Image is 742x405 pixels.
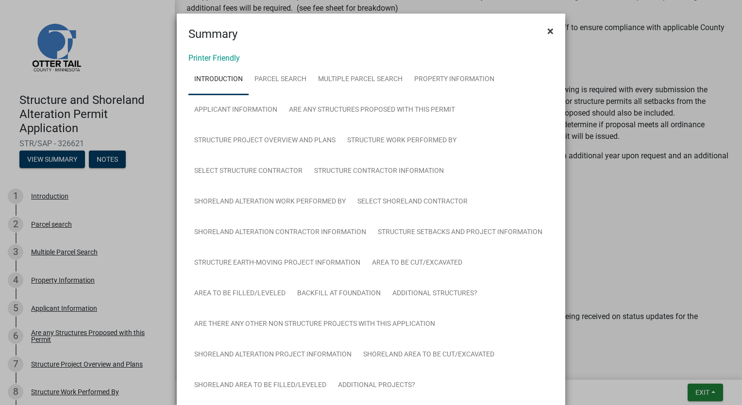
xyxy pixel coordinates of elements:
a: Shoreland Alteration Project Information [188,339,357,371]
span: × [547,24,554,38]
a: Printer Friendly [188,53,240,63]
a: Select Shoreland Contractor [352,186,473,218]
a: Structure Project Overview and Plans [188,125,341,156]
a: Introduction [188,64,249,95]
a: Area to be Cut/Excavated [366,248,468,279]
a: Backfill at foundation [291,278,387,309]
a: Structure Earth-Moving Project Information [188,248,366,279]
a: Shoreland Alteration Contractor Information [188,217,372,248]
a: Are any Structures Proposed with this Permit [283,95,461,126]
h4: Summary [188,25,237,43]
a: Parcel search [249,64,312,95]
a: Structure Setbacks and project information [372,217,548,248]
a: Applicant Information [188,95,283,126]
a: Are there any other non structure projects with this application [188,309,441,340]
a: Multiple Parcel Search [312,64,408,95]
a: Shoreland Area to be Cut/Excavated [357,339,500,371]
a: Property Information [408,64,500,95]
a: Structure Work Performed By [341,125,462,156]
a: Area to be Filled/Leveled [188,278,291,309]
a: Shoreland Alteration Work Performed By [188,186,352,218]
a: Structure Contractor Information [308,156,450,187]
a: Additional Projects? [332,370,421,401]
a: Shoreland Area to be Filled/Leveled [188,370,332,401]
a: Select Structure Contractor [188,156,308,187]
button: Close [540,17,561,45]
a: Additional Structures? [387,278,483,309]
